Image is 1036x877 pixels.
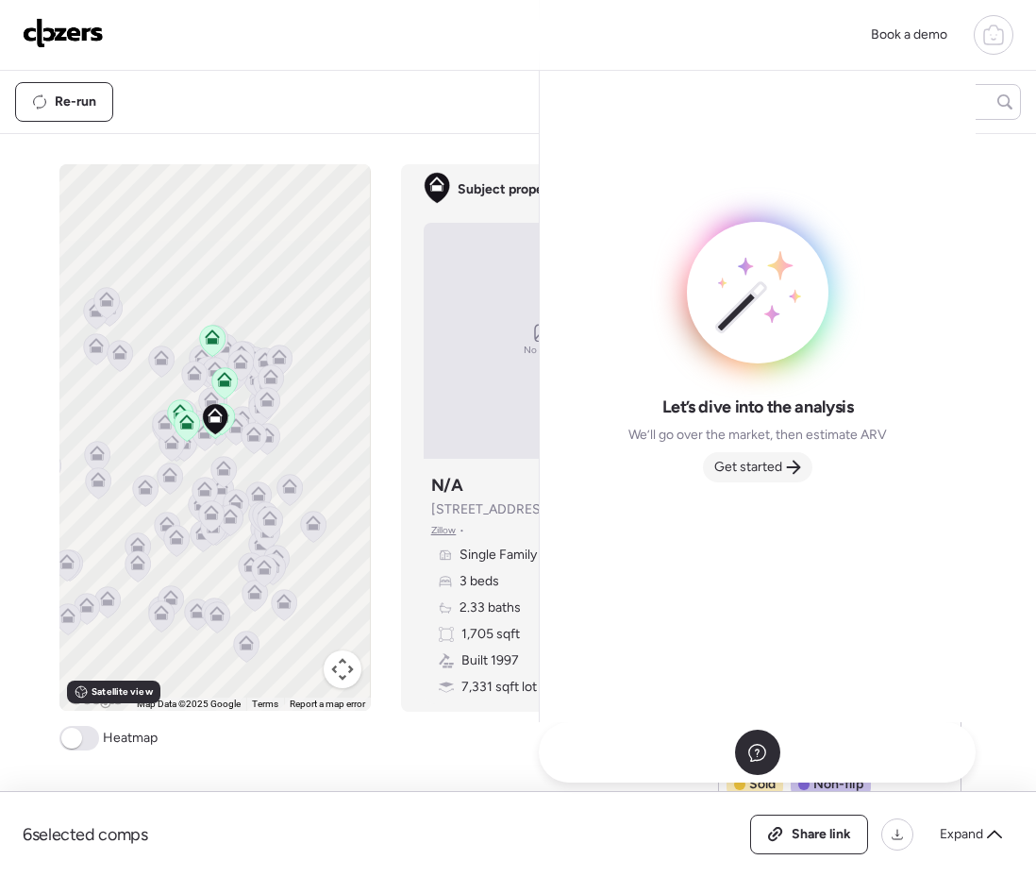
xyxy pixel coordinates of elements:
span: Map Data ©2025 Google [137,699,241,709]
span: Built 1997 [461,651,519,670]
h3: N/A [431,474,463,497]
span: Heatmap [103,729,158,748]
span: Get started [714,458,782,477]
span: [STREET_ADDRESS] [431,500,554,519]
span: We’ll go over the market, then estimate ARV [628,426,887,445]
span: Share link [792,825,851,844]
span: 6 selected comps [23,823,148,846]
span: Re-run [55,93,96,111]
span: Single Family [460,546,537,565]
a: Open this area in Google Maps (opens a new window) [64,686,126,711]
img: Logo [23,18,104,48]
span: Subject property [458,180,561,199]
span: Sold [749,775,776,794]
span: 3 beds [460,572,499,591]
span: Expand [940,825,983,844]
a: Terms (opens in new tab) [252,699,278,709]
img: Google [64,686,126,711]
span: No image [524,343,565,358]
span: 1,705 sqft [461,625,520,644]
a: Report a map error [290,699,365,709]
span: 2.33 baths [460,599,521,617]
span: Let’s dive into the analysis [662,396,854,418]
span: Book a demo [871,26,947,42]
button: Map camera controls [324,650,361,688]
span: Non-flip [813,775,863,794]
span: 7,331 sqft lot [461,678,537,697]
span: Satellite view [92,684,152,700]
span: Zillow [431,523,457,538]
span: • [460,523,464,538]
